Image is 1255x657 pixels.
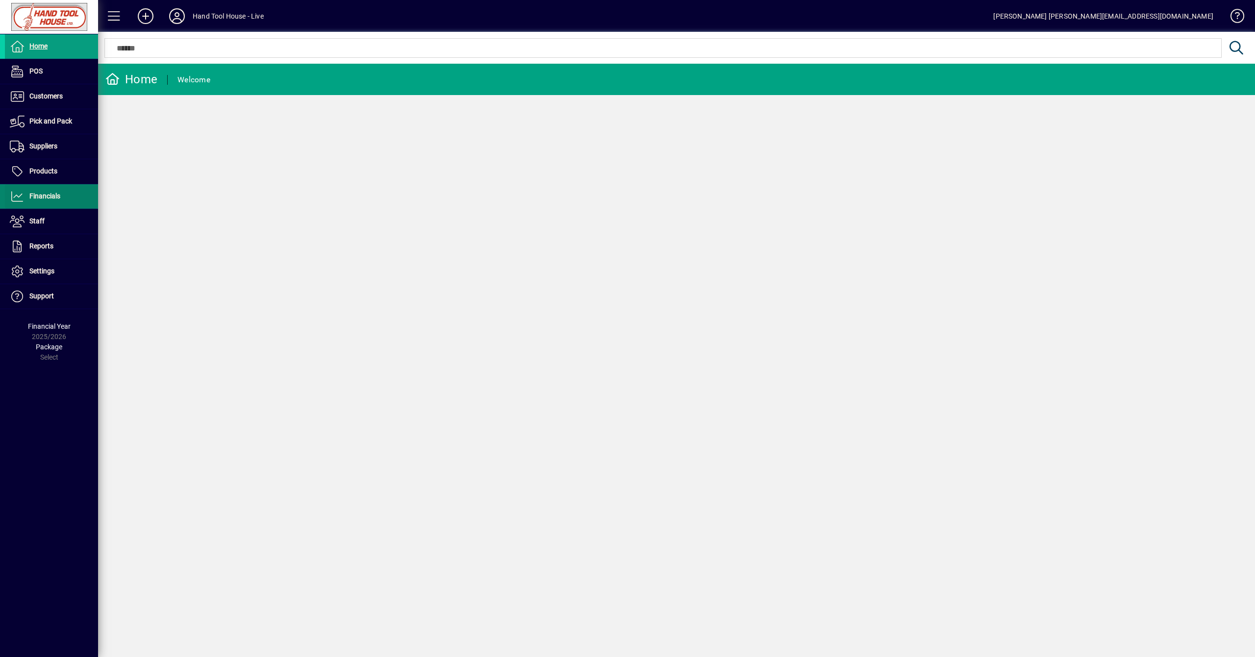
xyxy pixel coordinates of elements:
[5,159,98,184] a: Products
[28,322,71,330] span: Financial Year
[29,142,57,150] span: Suppliers
[5,234,98,259] a: Reports
[993,8,1213,24] div: [PERSON_NAME] [PERSON_NAME][EMAIL_ADDRESS][DOMAIN_NAME]
[161,7,193,25] button: Profile
[5,84,98,109] a: Customers
[29,92,63,100] span: Customers
[29,292,54,300] span: Support
[5,134,98,159] a: Suppliers
[29,117,72,125] span: Pick and Pack
[29,167,57,175] span: Products
[130,7,161,25] button: Add
[29,267,54,275] span: Settings
[5,259,98,284] a: Settings
[5,209,98,234] a: Staff
[29,217,45,225] span: Staff
[29,192,60,200] span: Financials
[5,59,98,84] a: POS
[105,72,157,87] div: Home
[177,72,210,88] div: Welcome
[193,8,264,24] div: Hand Tool House - Live
[5,109,98,134] a: Pick and Pack
[36,343,62,351] span: Package
[29,242,53,250] span: Reports
[5,284,98,309] a: Support
[1223,2,1243,34] a: Knowledge Base
[29,67,43,75] span: POS
[5,184,98,209] a: Financials
[29,42,48,50] span: Home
